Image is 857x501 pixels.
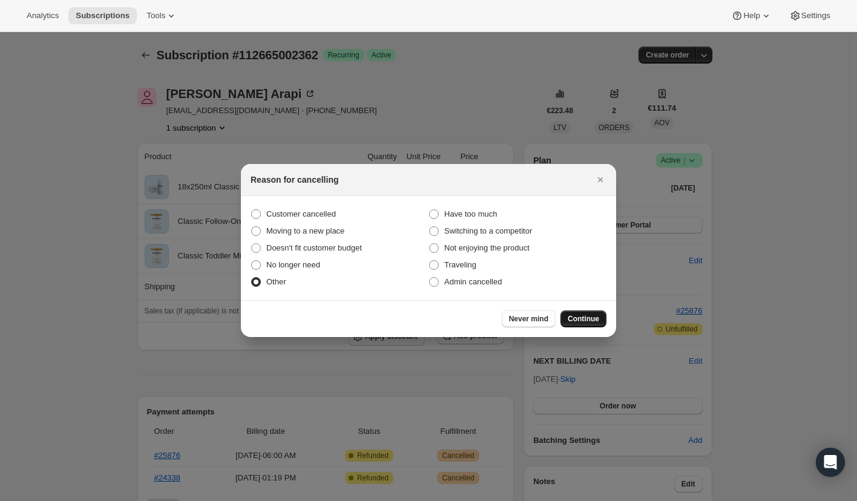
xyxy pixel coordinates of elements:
button: Subscriptions [68,7,137,24]
h2: Reason for cancelling [251,174,338,186]
span: Help [743,11,760,21]
button: Analytics [19,7,66,24]
div: Open Intercom Messenger [816,448,845,477]
button: Tools [139,7,185,24]
span: Traveling [444,260,476,269]
span: Tools [146,11,165,21]
span: Doesn't fit customer budget [266,243,362,252]
span: Other [266,277,286,286]
button: Continue [560,310,606,327]
span: Never mind [509,314,548,324]
button: Close [592,171,609,188]
button: Never mind [502,310,556,327]
button: Settings [782,7,838,24]
span: Subscriptions [76,11,130,21]
span: Settings [801,11,830,21]
span: Analytics [27,11,59,21]
span: Customer cancelled [266,209,336,218]
span: Have too much [444,209,497,218]
span: Continue [568,314,599,324]
button: Help [724,7,779,24]
span: Moving to a new place [266,226,344,235]
span: Switching to a competitor [444,226,532,235]
span: No longer need [266,260,320,269]
span: Not enjoying the product [444,243,530,252]
span: Admin cancelled [444,277,502,286]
